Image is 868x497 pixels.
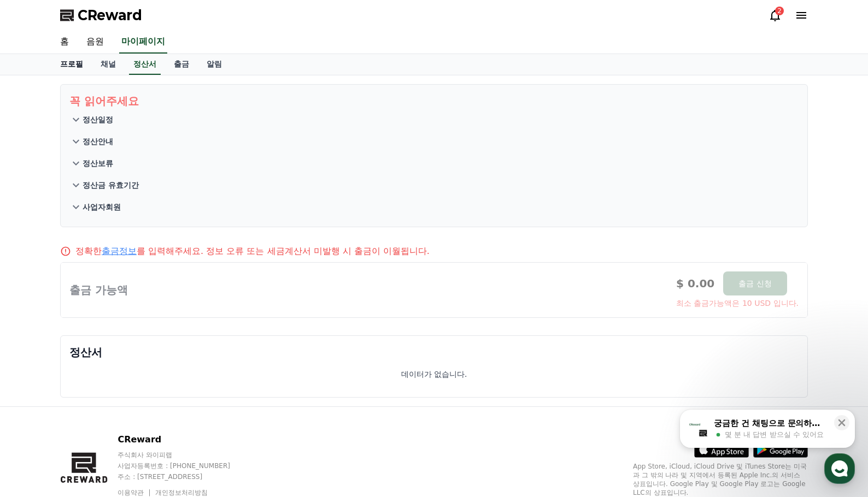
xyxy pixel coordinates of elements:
[75,245,430,258] p: 정확한 를 입력해주세요. 정보 오류 또는 세금계산서 미발행 시 출금이 이월됩니다.
[129,54,161,75] a: 정산서
[775,7,784,15] div: 2
[69,93,799,109] p: 꼭 읽어주세요
[60,7,142,24] a: CReward
[69,152,799,174] button: 정산보류
[69,174,799,196] button: 정산금 유효기간
[118,461,251,470] p: 사업자등록번호 : [PHONE_NUMBER]
[169,363,182,371] span: 설정
[83,180,139,191] p: 정산금 유효기간
[83,202,121,212] p: 사업자회원
[69,196,799,218] button: 사업자회원
[69,109,799,131] button: 정산일정
[401,369,467,380] p: 데이터가 없습니다.
[78,7,142,24] span: CReward
[118,451,251,459] p: 주식회사 와이피랩
[633,462,808,497] p: App Store, iCloud, iCloud Drive 및 iTunes Store는 미국과 그 밖의 나라 및 지역에서 등록된 Apple Inc.의 서비스 상표입니다. Goo...
[102,246,137,256] a: 출금정보
[769,9,782,22] a: 2
[83,158,113,169] p: 정산보류
[100,363,113,372] span: 대화
[83,114,113,125] p: 정산일정
[72,346,141,374] a: 대화
[51,31,78,54] a: 홈
[118,489,152,496] a: 이용약관
[118,472,251,481] p: 주소 : [STREET_ADDRESS]
[92,54,125,75] a: 채널
[83,136,113,147] p: 정산안내
[155,489,208,496] a: 개인정보처리방침
[51,54,92,75] a: 프로필
[141,346,210,374] a: 설정
[118,433,251,446] p: CReward
[3,346,72,374] a: 홈
[119,31,167,54] a: 마이페이지
[69,345,799,360] p: 정산서
[34,363,41,371] span: 홈
[78,31,113,54] a: 음원
[69,131,799,152] button: 정산안내
[198,54,231,75] a: 알림
[165,54,198,75] a: 출금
